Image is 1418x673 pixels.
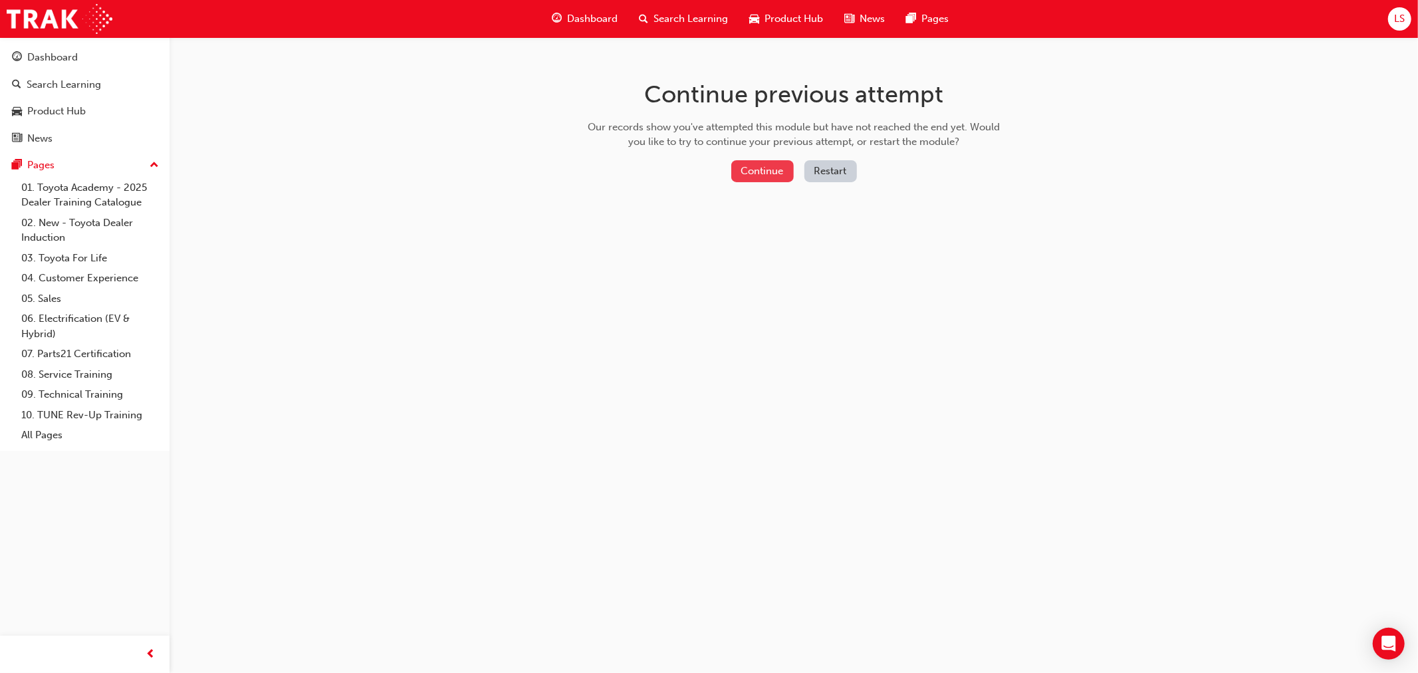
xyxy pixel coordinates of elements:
div: Dashboard [27,50,78,65]
a: Dashboard [5,45,164,70]
a: 09. Technical Training [16,384,164,405]
a: 08. Service Training [16,364,164,385]
button: Restart [804,160,857,182]
h1: Continue previous attempt [583,80,1004,109]
div: Search Learning [27,77,101,92]
span: News [860,11,885,27]
button: Pages [5,153,164,178]
span: Search Learning [653,11,728,27]
a: 06. Electrification (EV & Hybrid) [16,309,164,344]
button: DashboardSearch LearningProduct HubNews [5,43,164,153]
span: news-icon [844,11,854,27]
a: 01. Toyota Academy - 2025 Dealer Training Catalogue [16,178,164,213]
span: prev-icon [146,646,156,663]
a: News [5,126,164,151]
a: 04. Customer Experience [16,268,164,289]
span: pages-icon [12,160,22,172]
a: 10. TUNE Rev-Up Training [16,405,164,426]
a: news-iconNews [834,5,895,33]
a: 07. Parts21 Certification [16,344,164,364]
a: Product Hub [5,99,164,124]
a: search-iconSearch Learning [628,5,739,33]
span: guage-icon [552,11,562,27]
a: 02. New - Toyota Dealer Induction [16,213,164,248]
span: search-icon [12,79,21,91]
a: car-iconProduct Hub [739,5,834,33]
div: Open Intercom Messenger [1373,628,1405,660]
span: news-icon [12,133,22,145]
img: Trak [7,4,112,34]
a: 05. Sales [16,289,164,309]
div: News [27,131,53,146]
button: Continue [731,160,794,182]
span: car-icon [12,106,22,118]
div: Our records show you've attempted this module but have not reached the end yet. Would you like to... [583,120,1004,150]
span: car-icon [749,11,759,27]
button: LS [1388,7,1411,31]
a: All Pages [16,425,164,446]
span: guage-icon [12,52,22,64]
span: LS [1394,11,1405,27]
span: up-icon [150,157,159,174]
span: pages-icon [906,11,916,27]
span: Dashboard [567,11,618,27]
div: Pages [27,158,55,173]
a: Search Learning [5,72,164,97]
a: guage-iconDashboard [541,5,628,33]
span: search-icon [639,11,648,27]
div: Product Hub [27,104,86,119]
a: pages-iconPages [895,5,959,33]
span: Product Hub [765,11,823,27]
span: Pages [921,11,949,27]
a: 03. Toyota For Life [16,248,164,269]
